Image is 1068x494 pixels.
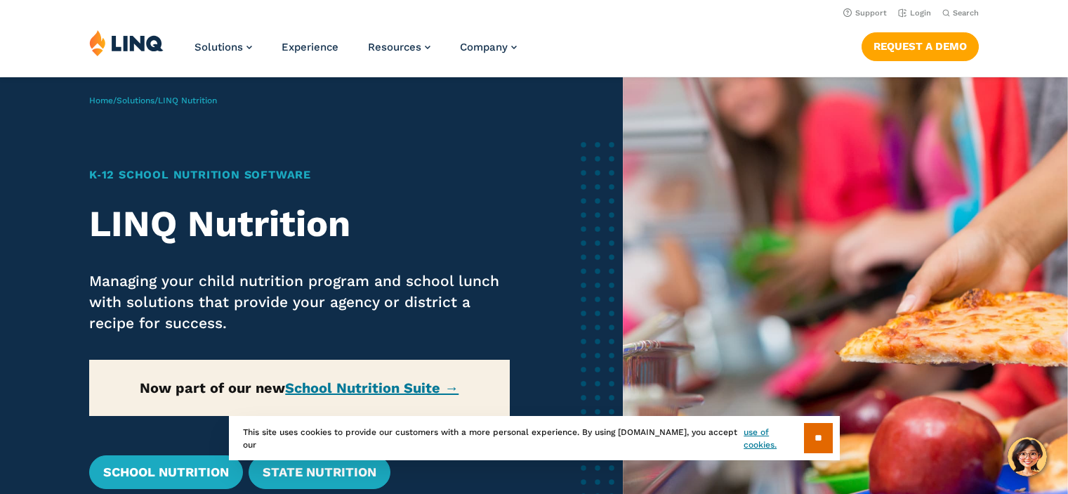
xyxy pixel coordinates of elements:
div: This site uses cookies to provide our customers with a more personal experience. By using [DOMAIN... [229,416,840,460]
a: Solutions [117,96,154,105]
button: Open Search Bar [942,8,979,18]
a: School Nutrition Suite → [285,379,459,396]
nav: Primary Navigation [195,30,517,76]
button: Hello, have a question? Let’s chat. [1008,437,1047,476]
span: Solutions [195,41,243,53]
nav: Button Navigation [862,30,979,60]
a: Login [898,8,931,18]
img: LINQ | K‑12 Software [89,30,164,56]
p: Managing your child nutrition program and school lunch with solutions that provide your agency or... [89,271,510,334]
strong: LINQ Nutrition [89,202,350,245]
a: Request a Demo [862,32,979,60]
span: / / [89,96,217,105]
a: Experience [282,41,338,53]
a: Support [843,8,887,18]
a: Solutions [195,41,252,53]
span: LINQ Nutrition [158,96,217,105]
a: Resources [368,41,430,53]
span: Resources [368,41,421,53]
span: Company [460,41,508,53]
strong: Now part of our new [140,379,459,396]
h1: K‑12 School Nutrition Software [89,167,510,183]
span: Search [953,8,979,18]
a: Company [460,41,517,53]
a: use of cookies. [744,426,803,451]
a: Home [89,96,113,105]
